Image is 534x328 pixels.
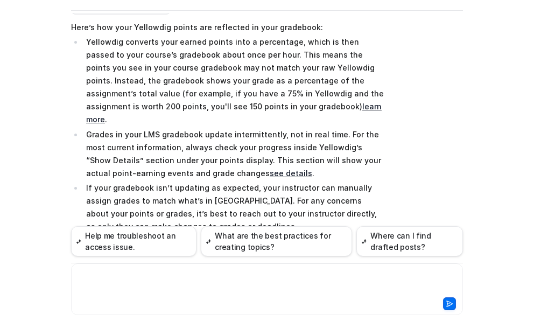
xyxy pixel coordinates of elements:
a: see details [270,169,312,178]
p: Grades in your LMS gradebook update intermittently, not in real time. For the most current inform... [86,128,386,180]
p: Yellowdig converts your earned points into a percentage, which is then passed to your course’s gr... [86,36,386,126]
button: Where can I find drafted posts? [356,226,463,256]
button: What are the best practices for creating topics? [201,226,352,256]
p: If your gradebook isn’t updating as expected, your instructor can manually assign grades to match... [86,182,386,233]
p: Here’s how your Yellowdig points are reflected in your gradebook: [71,21,386,34]
button: Help me troubleshoot an access issue. [71,226,196,256]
